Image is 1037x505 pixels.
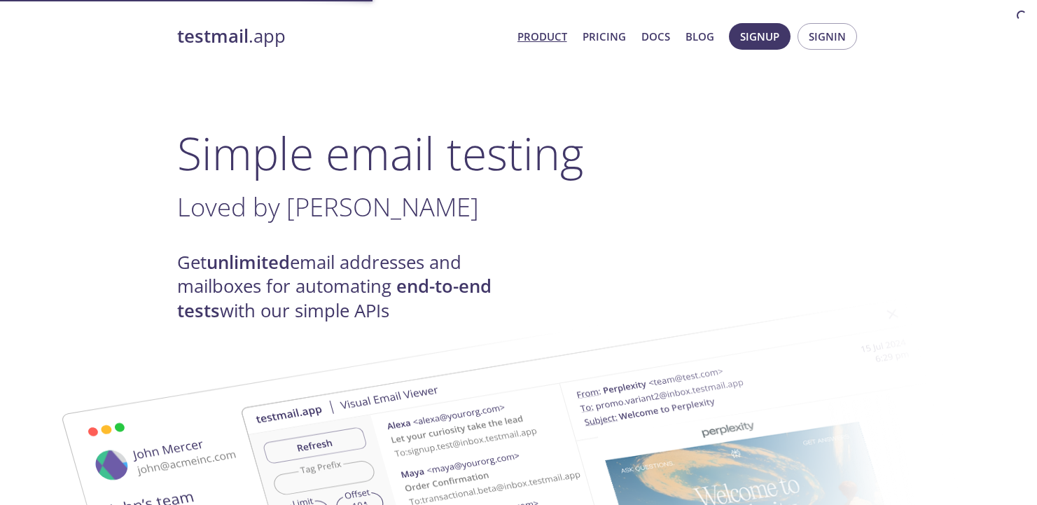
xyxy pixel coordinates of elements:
[798,23,857,50] button: Signin
[177,25,506,48] a: testmail.app
[729,23,791,50] button: Signup
[177,189,479,224] span: Loved by [PERSON_NAME]
[177,126,861,180] h1: Simple email testing
[517,27,567,46] a: Product
[809,27,846,46] span: Signin
[685,27,714,46] a: Blog
[583,27,626,46] a: Pricing
[177,274,492,322] strong: end-to-end tests
[177,24,249,48] strong: testmail
[207,250,290,275] strong: unlimited
[641,27,670,46] a: Docs
[740,27,779,46] span: Signup
[177,251,519,323] h4: Get email addresses and mailboxes for automating with our simple APIs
